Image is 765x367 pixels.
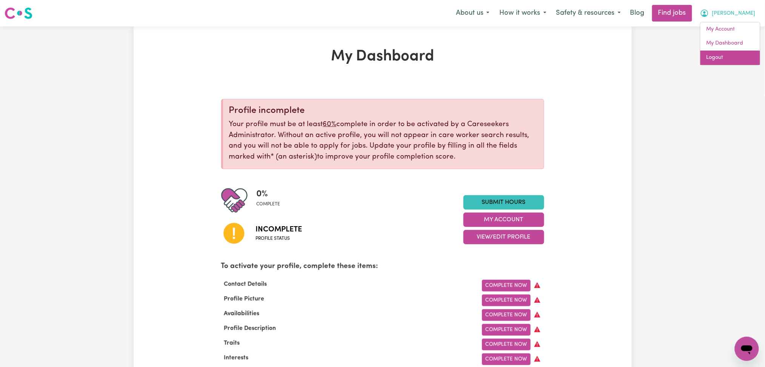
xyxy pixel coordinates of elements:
[700,22,760,37] a: My Account
[257,187,280,201] span: 0 %
[221,340,243,346] span: Traits
[735,337,759,361] iframe: Button to launch messaging window
[712,9,756,18] span: [PERSON_NAME]
[695,5,760,21] button: My Account
[229,119,538,163] p: Your profile must be at least complete in order to be activated by a Careseekers Administrator. W...
[256,224,302,235] span: Incomplete
[221,281,270,287] span: Contact Details
[463,195,544,210] a: Submit Hours
[482,324,531,336] a: Complete Now
[652,5,692,22] a: Find jobs
[551,5,626,21] button: Safety & resources
[482,309,531,321] a: Complete Now
[482,339,531,350] a: Complete Now
[221,325,279,332] span: Profile Description
[271,153,317,160] span: an asterisk
[700,22,760,65] div: My Account
[494,5,551,21] button: How it works
[451,5,494,21] button: About us
[257,187,286,214] div: Profile completeness: 0%
[463,213,544,227] button: My Account
[256,235,302,242] span: Profile status
[221,311,263,317] span: Availabilities
[482,295,531,306] a: Complete Now
[5,5,32,22] a: Careseekers logo
[626,5,649,22] a: Blog
[221,48,544,66] h1: My Dashboard
[482,280,531,291] a: Complete Now
[700,36,760,51] a: My Dashboard
[323,121,337,128] u: 60%
[482,353,531,365] a: Complete Now
[221,296,268,302] span: Profile Picture
[229,105,538,116] div: Profile incomplete
[257,201,280,208] span: complete
[5,6,32,20] img: Careseekers logo
[463,230,544,244] button: View/Edit Profile
[700,51,760,65] a: Logout
[221,355,252,361] span: Interests
[221,261,544,272] p: To activate your profile, complete these items:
